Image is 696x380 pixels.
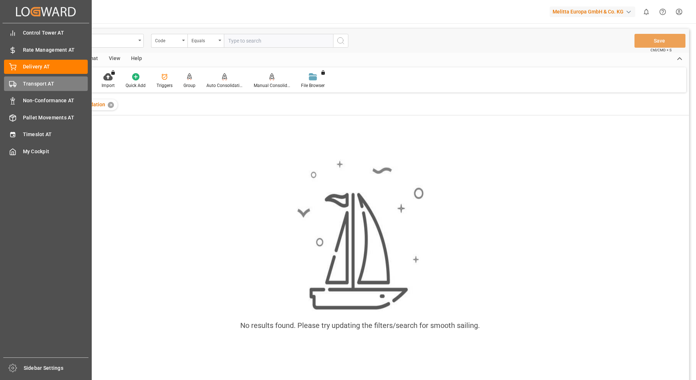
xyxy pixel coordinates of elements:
div: Help [126,53,147,65]
div: Group [183,82,195,89]
div: View [103,53,126,65]
a: Rate Management AT [4,43,88,57]
span: Rate Management AT [23,46,88,54]
img: smooth_sailing.jpeg [296,159,424,312]
a: My Cockpit [4,144,88,158]
span: Timeslot AT [23,131,88,138]
div: ✕ [108,102,114,108]
a: Pallet Movements AT [4,110,88,124]
span: Non-Conformance AT [23,97,88,104]
span: Delivery AT [23,63,88,71]
button: open menu [151,34,187,48]
button: search button [333,34,348,48]
span: Pallet Movements AT [23,114,88,122]
span: Ctrl/CMD + S [650,47,672,53]
button: Save [634,34,685,48]
input: Type to search [224,34,333,48]
span: Sidebar Settings [24,364,89,372]
div: Manual Consolidation [254,82,290,89]
button: show 0 new notifications [638,4,655,20]
a: Delivery AT [4,60,88,74]
div: Auto Consolidation [206,82,243,89]
div: No results found. Please try updating the filters/search for smooth sailing. [240,320,480,331]
a: Transport AT [4,76,88,91]
div: Code [155,36,180,44]
span: My Cockpit [23,148,88,155]
div: Equals [191,36,216,44]
a: Non-Conformance AT [4,94,88,108]
button: Help Center [655,4,671,20]
span: Control Tower AT [23,29,88,37]
a: Control Tower AT [4,26,88,40]
div: Quick Add [126,82,146,89]
span: Transport AT [23,80,88,88]
div: Melitta Europa GmbH & Co. KG [550,7,635,17]
div: Triggers [157,82,173,89]
button: open menu [187,34,224,48]
a: Timeslot AT [4,127,88,142]
button: Melitta Europa GmbH & Co. KG [550,5,638,19]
